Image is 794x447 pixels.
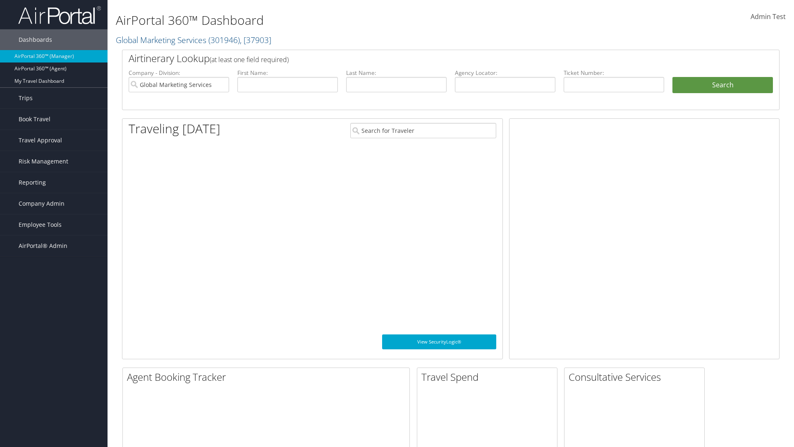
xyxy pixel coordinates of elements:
[346,69,447,77] label: Last Name:
[210,55,289,64] span: (at least one field required)
[350,123,496,138] input: Search for Traveler
[127,370,409,384] h2: Agent Booking Tracker
[19,29,52,50] span: Dashboards
[237,69,338,77] label: First Name:
[455,69,555,77] label: Agency Locator:
[19,214,62,235] span: Employee Tools
[751,12,786,21] span: Admin Test
[751,4,786,30] a: Admin Test
[569,370,704,384] h2: Consultative Services
[208,34,240,46] span: ( 301946 )
[421,370,557,384] h2: Travel Spend
[19,109,50,130] span: Book Travel
[129,120,220,137] h1: Traveling [DATE]
[19,88,33,108] span: Trips
[19,236,67,256] span: AirPortal® Admin
[672,77,773,94] button: Search
[19,130,62,151] span: Travel Approval
[18,5,101,25] img: airportal-logo.png
[116,34,271,46] a: Global Marketing Services
[19,172,46,193] span: Reporting
[129,69,229,77] label: Company - Division:
[129,51,718,65] h2: Airtinerary Lookup
[116,12,562,29] h1: AirPortal 360™ Dashboard
[382,334,496,349] a: View SecurityLogic®
[19,151,68,172] span: Risk Management
[240,34,271,46] span: , [ 37903 ]
[564,69,664,77] label: Ticket Number:
[19,193,65,214] span: Company Admin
